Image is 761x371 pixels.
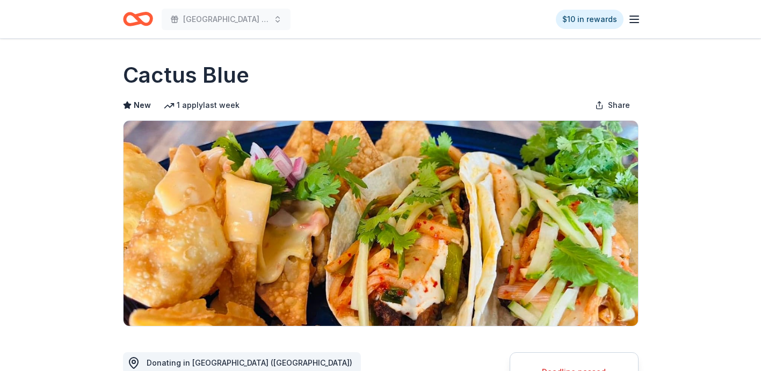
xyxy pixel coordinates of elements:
[608,99,630,112] span: Share
[123,60,249,90] h1: Cactus Blue
[162,9,291,30] button: [GEOGRAPHIC_DATA] Back to School FUNdraiser!
[164,99,240,112] div: 1 apply last week
[556,10,624,29] a: $10 in rewards
[124,121,638,326] img: Image for Cactus Blue
[147,358,352,367] span: Donating in [GEOGRAPHIC_DATA] ([GEOGRAPHIC_DATA])
[183,13,269,26] span: [GEOGRAPHIC_DATA] Back to School FUNdraiser!
[123,6,153,32] a: Home
[586,94,639,116] button: Share
[134,99,151,112] span: New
